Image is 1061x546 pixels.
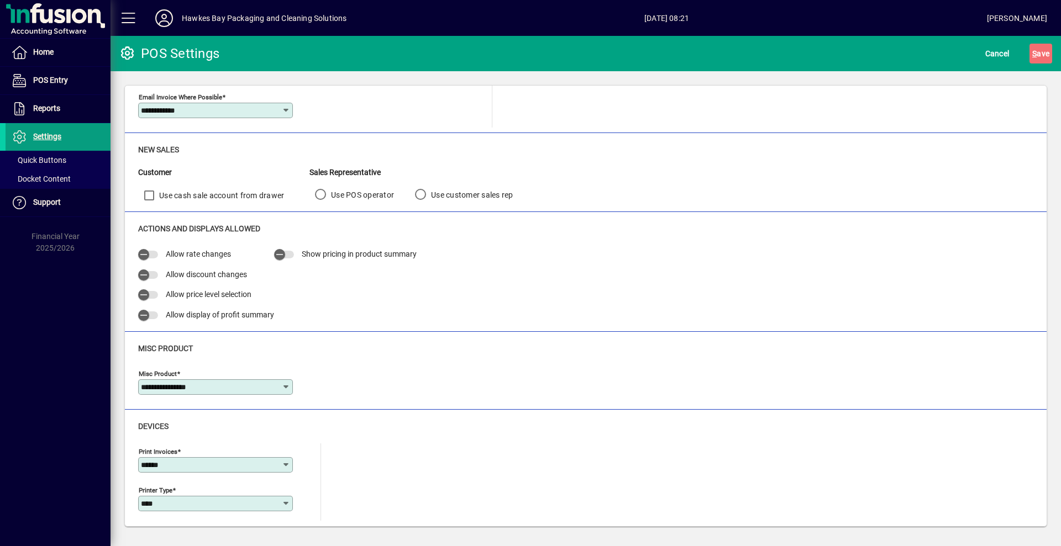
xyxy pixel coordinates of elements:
button: Profile [146,8,182,28]
div: Sales Representative [309,167,529,178]
span: Settings [33,132,61,141]
div: Customer [138,167,309,178]
button: Cancel [983,44,1012,63]
a: Reports [6,95,111,123]
div: [PERSON_NAME] [987,9,1047,27]
span: Support [33,198,61,206]
span: Devices [138,422,169,431]
span: Misc Product [138,344,193,353]
span: Home [33,47,54,56]
span: [DATE] 08:21 [347,9,987,27]
span: Actions and Displays Allowed [138,224,260,233]
span: Cancel [985,45,1010,62]
label: Use customer sales rep [429,189,513,200]
a: POS Entry [6,67,111,94]
label: Use POS operator [329,189,394,200]
span: POS Entry [33,76,68,84]
span: ave [1032,45,1049,62]
div: Hawkes Bay Packaging and Cleaning Solutions [182,9,347,27]
span: Show pricing in product summary [302,250,417,258]
span: New Sales [138,145,179,154]
mat-label: Print Invoices [139,448,177,455]
span: Allow discount changes [166,270,247,279]
mat-label: Misc Product [139,370,177,378]
button: Save [1030,44,1052,63]
label: Use cash sale account from drawer [157,190,284,201]
mat-label: Email Invoice where possible [139,93,222,101]
a: Quick Buttons [6,151,111,169]
span: Quick Buttons [11,156,66,165]
span: Allow price level selection [166,290,251,299]
a: Support [6,189,111,216]
a: Home [6,39,111,66]
span: Reports [33,104,60,113]
span: S [1032,49,1037,58]
div: POS Settings [119,45,219,62]
a: Docket Content [6,169,111,188]
span: Allow display of profit summary [166,310,274,319]
span: Docket Content [11,174,71,183]
mat-label: Printer Type [139,486,172,494]
span: Allow rate changes [166,250,231,258]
